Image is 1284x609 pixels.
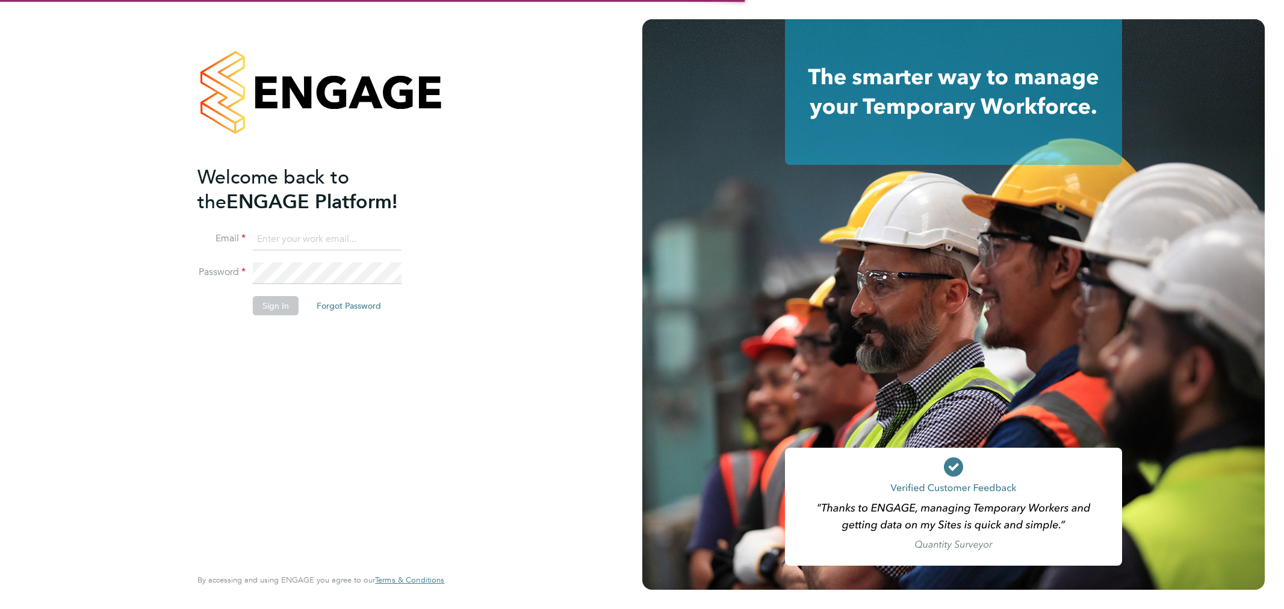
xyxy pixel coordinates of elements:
[197,575,444,585] span: By accessing and using ENGAGE you agree to our
[197,266,246,279] label: Password
[253,229,402,250] input: Enter your work email...
[375,575,444,585] a: Terms & Conditions
[197,165,349,214] span: Welcome back to the
[197,165,432,214] h2: ENGAGE Platform!
[307,296,391,315] button: Forgot Password
[197,232,246,245] label: Email
[253,296,299,315] button: Sign In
